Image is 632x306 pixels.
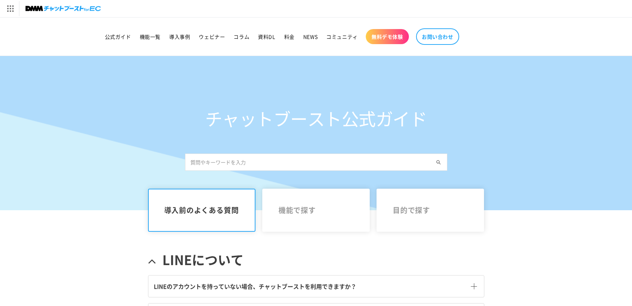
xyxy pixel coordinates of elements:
[372,33,403,40] span: 無料デモ体験
[154,282,356,291] span: LINEのアカウントを持っていない場合、チャットブーストを利用できますか？
[436,160,441,165] img: Search
[185,108,447,129] h1: チャットブースト公式ガイド
[199,33,225,40] span: ウェビナー
[326,33,358,40] span: コミュニティ
[377,189,484,232] a: 目的で探す
[229,29,254,44] a: コラム
[26,4,101,14] img: チャットブーストforEC
[280,29,299,44] a: 料金
[284,33,295,40] span: 料金
[148,244,484,275] a: LINEについて
[140,33,161,40] span: 機能一覧
[303,33,318,40] span: NEWS
[416,28,459,45] a: お問い合わせ
[422,33,453,40] span: お問い合わせ
[169,33,190,40] span: 導入事例
[299,29,322,44] a: NEWS
[185,154,447,171] input: 質問やキーワードを入力
[254,29,280,44] a: 資料DL
[164,206,240,215] span: 導入前のよくある質問
[135,29,165,44] a: 機能一覧
[278,206,354,215] span: 機能で探す
[234,33,249,40] span: コラム
[322,29,362,44] a: コミュニティ
[105,33,131,40] span: 公式ガイド
[148,189,256,232] a: 導入前のよくある質問
[162,251,244,268] span: LINEについて
[258,33,275,40] span: 資料DL
[165,29,194,44] a: 導入事例
[366,29,409,44] a: 無料デモ体験
[1,1,19,16] img: サービス
[262,189,370,232] a: 機能で探す
[393,206,468,215] span: 目的で探す
[101,29,135,44] a: 公式ガイド
[194,29,229,44] a: ウェビナー
[148,276,484,297] a: LINEのアカウントを持っていない場合、チャットブーストを利用できますか？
